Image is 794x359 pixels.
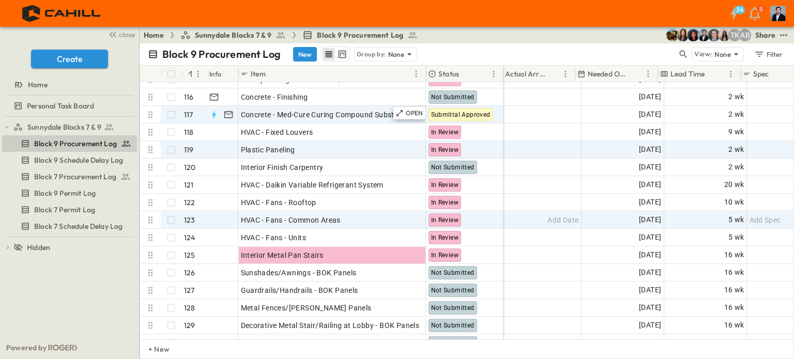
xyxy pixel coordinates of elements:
span: Add Date [547,215,578,225]
div: Info [209,59,222,88]
button: 34 [724,4,744,23]
a: Sunnydale Blocks 7 & 9 [13,120,135,134]
span: Interior Metal Pan Stairs [241,250,324,260]
p: 121 [184,180,194,190]
p: 124 [184,232,195,243]
span: In Review [431,252,459,259]
p: Actual Arrival [505,69,546,79]
p: 130 [184,338,196,348]
a: Block 7 Schedule Delay Log [2,219,135,233]
div: Andrew Barreto (abarreto@guzmangc.com) [739,29,751,41]
button: Menu [559,68,572,80]
span: 16 wk [724,302,744,314]
span: [DATE] [639,231,661,243]
span: 2 wk [728,144,744,155]
span: close [119,29,135,40]
p: Status [438,69,459,79]
span: In Review [431,146,459,153]
span: [DATE] [639,249,661,261]
div: Info [207,66,238,82]
img: Olivia Khan (okhan@cahill-sf.com) [687,29,699,41]
span: Concrete - Med-Cure Curing Compound Substitution [241,110,417,120]
p: 117 [184,110,193,120]
span: Not Submitted [431,304,475,311]
p: 125 [184,250,195,260]
p: 118 [184,127,194,137]
span: Guardrails/Handrails - BOK Panels [241,285,358,295]
button: close [104,27,137,41]
span: 2 wk [728,161,744,173]
a: Block 9 Permit Log [2,186,135,200]
button: row view [323,48,335,60]
span: In Review [431,129,459,136]
button: test [777,29,790,41]
p: Needed Onsite [588,69,629,79]
div: Block 9 Procurement Logtest [2,135,137,152]
p: Block 9 Procurement Log [162,47,281,61]
p: 122 [184,197,195,208]
p: None [714,49,731,59]
span: Block 9 Procurement Log [34,138,117,149]
span: 9 wk [728,126,744,138]
span: Sunshades/Awnings - BOK Panels [241,268,357,278]
img: Raven Libunao (rlibunao@cahill-sf.com) [718,29,730,41]
span: Block 7 Schedule Delay Log [34,221,123,231]
span: Not Submitted [431,93,475,101]
span: HVAC - Daikin Variable Refrigerant System [241,180,384,190]
p: OPEN [406,109,423,117]
span: Hidden [27,242,50,253]
span: In Review [431,76,459,83]
span: [DATE] [639,161,661,173]
span: [DATE] [639,267,661,278]
span: Add Spec [750,215,781,225]
button: kanban view [335,48,348,60]
span: [DATE] [639,284,661,296]
span: [DATE] [639,214,661,226]
button: Sort [548,68,559,80]
button: New [293,47,317,61]
a: Home [144,30,164,40]
p: 129 [184,320,195,331]
p: Lead Time [670,69,705,79]
a: Block 7 Permit Log [2,202,135,217]
span: Block 7 Procurement Log [34,171,116,182]
span: Block 9 Procurement Log [317,30,403,40]
p: 127 [184,285,195,295]
p: Spec [753,69,769,79]
p: View: [694,49,712,60]
div: Block 9 Permit Logtest [2,185,137,201]
button: Sort [268,68,279,80]
nav: breadcrumbs [144,30,424,40]
span: Not Submitted [431,287,475,294]
a: Block 9 Procurement Log [2,136,135,151]
button: Create [31,50,108,68]
div: Sunnydale Blocks 7 & 9test [2,119,137,135]
span: 16 wk [724,249,744,261]
span: Plastic Paneling [241,145,295,155]
span: In Review [431,234,459,241]
button: Filter [750,47,786,61]
a: Sunnydale Blocks 7 & 9 [180,30,286,40]
div: table view [321,46,350,62]
p: Group by: [357,49,386,59]
div: Personal Task Boardtest [2,98,137,114]
div: Filter [754,49,783,60]
span: Not Submitted [431,269,475,276]
p: 120 [184,162,196,173]
button: Menu [192,68,204,80]
div: Block 7 Procurement Logtest [2,168,137,185]
span: Not Submitted [431,164,475,171]
span: Sunnydale Blocks 7 & 9 [195,30,272,40]
a: Personal Task Board [2,99,135,113]
span: 5 wk [728,231,744,243]
span: Submittal Approved [431,111,491,118]
span: 2 wk [728,108,744,120]
span: [DATE] [639,179,661,191]
span: Metal Fences/[PERSON_NAME] Panels [241,303,372,313]
button: Menu [487,68,500,80]
p: 128 [184,303,195,313]
span: Personal Task Board [27,101,94,111]
span: [DATE] [639,91,661,103]
p: + New [148,344,155,354]
span: Not Submitted [431,322,475,329]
